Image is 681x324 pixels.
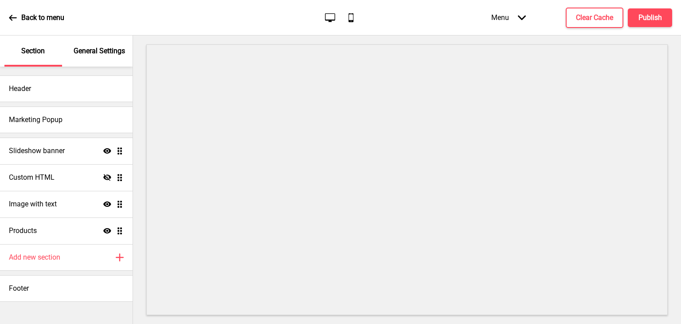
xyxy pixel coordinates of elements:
[576,13,613,23] h4: Clear Cache
[566,8,623,28] button: Clear Cache
[9,115,63,125] h4: Marketing Popup
[9,284,29,293] h4: Footer
[482,4,535,31] div: Menu
[9,173,55,182] h4: Custom HTML
[74,46,125,56] p: General Settings
[9,84,31,94] h4: Header
[638,13,662,23] h4: Publish
[9,199,57,209] h4: Image with text
[21,13,64,23] p: Back to menu
[9,226,37,236] h4: Products
[21,46,45,56] p: Section
[9,253,60,262] h4: Add new section
[9,6,64,30] a: Back to menu
[628,8,672,27] button: Publish
[9,146,65,156] h4: Slideshow banner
